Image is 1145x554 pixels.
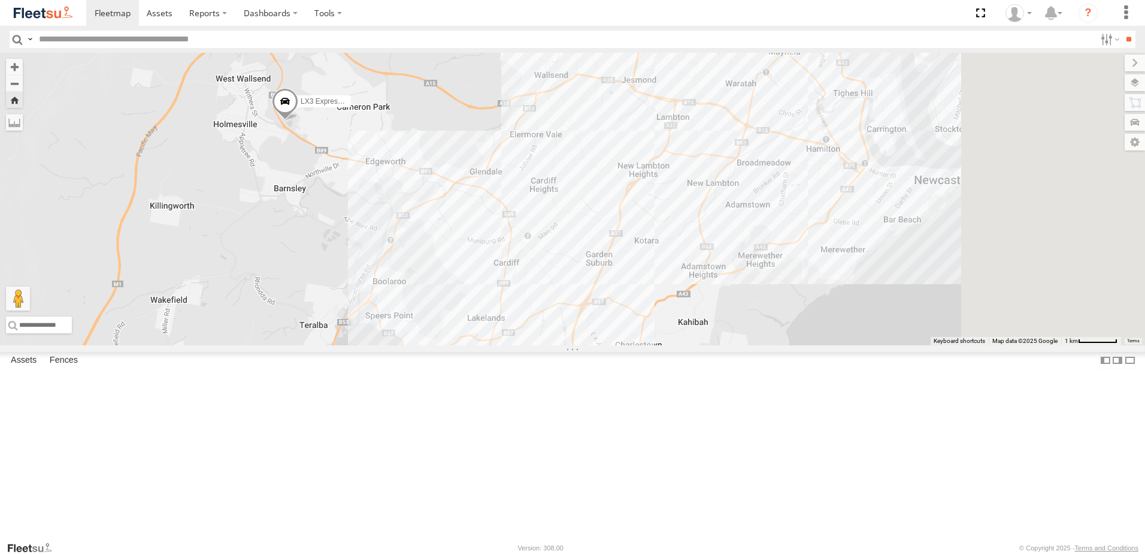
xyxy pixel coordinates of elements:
[6,114,23,131] label: Measure
[1079,4,1098,23] i: ?
[1061,337,1121,345] button: Map Scale: 1 km per 62 pixels
[1099,352,1111,369] label: Dock Summary Table to the Left
[6,92,23,108] button: Zoom Home
[518,544,564,552] div: Version: 308.00
[301,97,355,106] span: LX3 Express Ute
[1001,4,1036,22] div: Brodie Roesler
[25,31,35,48] label: Search Query
[992,338,1058,344] span: Map data ©2025 Google
[934,337,985,345] button: Keyboard shortcuts
[12,5,74,21] img: fleetsu-logo-horizontal.svg
[7,542,62,554] a: Visit our Website
[1111,352,1123,369] label: Dock Summary Table to the Right
[1065,338,1078,344] span: 1 km
[1075,544,1138,552] a: Terms and Conditions
[6,287,30,311] button: Drag Pegman onto the map to open Street View
[6,59,23,75] button: Zoom in
[6,75,23,92] button: Zoom out
[1127,339,1140,344] a: Terms (opens in new tab)
[1096,31,1122,48] label: Search Filter Options
[1125,134,1145,150] label: Map Settings
[5,352,43,369] label: Assets
[1124,352,1136,369] label: Hide Summary Table
[44,352,84,369] label: Fences
[1019,544,1138,552] div: © Copyright 2025 -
